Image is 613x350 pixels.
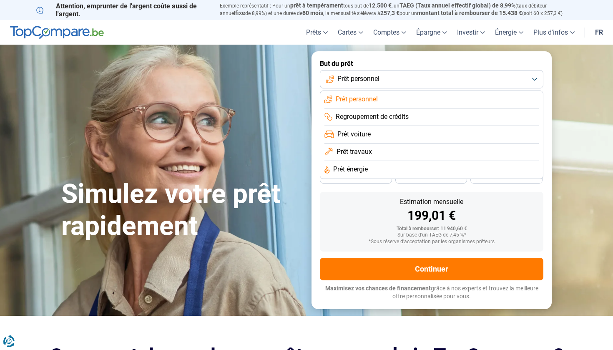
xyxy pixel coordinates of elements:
[290,2,343,9] span: prêt à tempérament
[590,20,608,45] a: fr
[422,175,440,180] span: 30 mois
[327,209,537,222] div: 199,01 €
[61,178,301,242] h1: Simulez votre prêt rapidement
[452,20,490,45] a: Investir
[369,2,392,9] span: 12.500 €
[325,285,431,292] span: Maximisez vos chances de financement
[302,10,323,16] span: 60 mois
[368,20,411,45] a: Comptes
[327,199,537,205] div: Estimation mensuelle
[10,26,104,39] img: TopCompare
[336,112,409,121] span: Regroupement de crédits
[327,232,537,238] div: Sur base d'un TAEG de 7,45 %*
[327,239,537,245] div: *Sous réserve d'acceptation par les organismes prêteurs
[347,175,365,180] span: 36 mois
[333,20,368,45] a: Cartes
[333,165,368,174] span: Prêt énergie
[220,2,577,17] p: Exemple représentatif : Pour un tous but de , un (taux débiteur annuel de 8,99%) et une durée de ...
[337,147,372,156] span: Prêt travaux
[301,20,333,45] a: Prêts
[36,2,210,18] p: Attention, emprunter de l'argent coûte aussi de l'argent.
[399,2,515,9] span: TAEG (Taux annuel effectif global) de 8,99%
[528,20,580,45] a: Plus d'infos
[320,70,543,88] button: Prêt personnel
[320,258,543,280] button: Continuer
[320,60,543,68] label: But du prêt
[497,175,516,180] span: 24 mois
[320,285,543,301] p: grâce à nos experts et trouvez la meilleure offre personnalisée pour vous.
[337,74,379,83] span: Prêt personnel
[235,10,245,16] span: fixe
[336,95,378,104] span: Prêt personnel
[327,226,537,232] div: Total à rembourser: 11 940,60 €
[411,20,452,45] a: Épargne
[490,20,528,45] a: Énergie
[337,130,371,139] span: Prêt voiture
[417,10,522,16] span: montant total à rembourser de 15.438 €
[380,10,399,16] span: 257,3 €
